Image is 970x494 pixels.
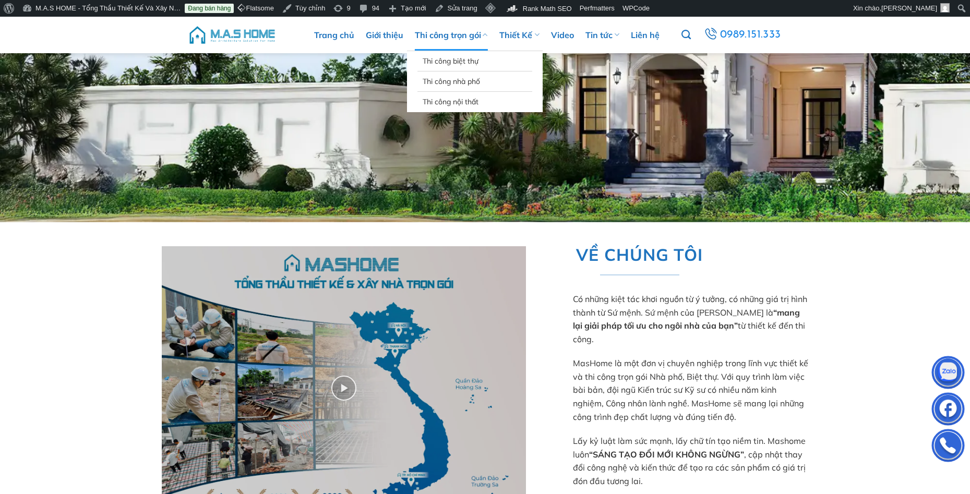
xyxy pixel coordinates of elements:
a: Video [551,19,574,51]
span: VỀ CHÚNG TÔI [576,242,703,268]
p: Có những kiệt tác khơi nguồn từ ý tưởng, có những giá trị hình thành từ Sứ mệnh. Sứ mệnh của [PER... [573,293,809,346]
p: MasHome là một đơn vị chuyên nghiệp trong lĩnh vực thiết kế và thi công trọn gói Nhà phố, Biệt th... [573,357,809,424]
a: Thi công biệt thự [423,51,527,71]
span: Rank Math SEO [523,5,572,13]
strong: “SÁNG TẠO ĐỔI MỚI KHÔNG NGỪNG” [589,449,744,459]
span: Lấy kỷ luật làm sức mạnh, lấy chữ tín tạo niềm tin. Mashome luôn , cập nhật thay đổi công nghệ và... [573,436,806,486]
strong: “mang lại giải pháp tối ưu cho ngôi nhà của bạn” [573,307,800,331]
img: Zalo [932,358,964,390]
a: Liên hệ [631,19,660,51]
a: Trang chủ [314,19,354,51]
a: Thiết Kế [499,19,539,51]
img: Phone [932,431,964,463]
a: Tin tức [585,19,619,51]
span: 0989.151.333 [720,26,781,44]
a: Tìm kiếm [681,24,691,46]
a: Thi công trọn gói [415,19,488,51]
a: Thi công nhà phố [423,71,527,91]
a: Giới thiệu [366,19,403,51]
a: 0989.151.333 [702,26,782,44]
img: M.A.S HOME – Tổng Thầu Thiết Kế Và Xây Nhà Trọn Gói [188,19,277,51]
img: Facebook [932,395,964,426]
span: [PERSON_NAME] [881,4,937,12]
a: Đang bán hàng [185,4,234,13]
a: Thi công nội thất [423,92,527,112]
